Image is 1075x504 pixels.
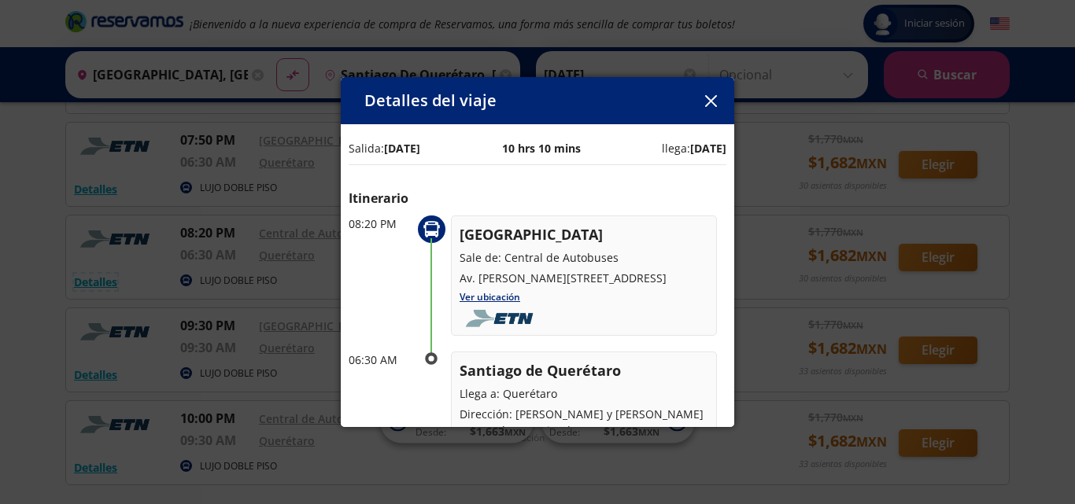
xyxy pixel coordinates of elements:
[349,351,412,368] p: 06:30 AM
[349,189,726,208] p: Itinerario
[460,385,708,402] p: Llega a: Querétaro
[460,360,708,381] p: Santiago de Querétaro
[690,141,726,156] b: [DATE]
[460,249,708,266] p: Sale de: Central de Autobuses
[364,89,497,112] p: Detalles del viaje
[384,141,420,156] b: [DATE]
[460,290,520,304] a: Ver ubicación
[460,406,708,472] p: Dirección: [PERSON_NAME] y [PERSON_NAME] #800 Col. Ex-Hacienda Carretas CP 76070Teléfono: 01 442 ...
[349,215,412,232] p: 08:20 PM
[349,140,420,156] p: Salida:
[502,140,581,156] p: 10 hrs 10 mins
[662,140,726,156] p: llega:
[460,310,544,327] img: foobar2.png
[460,224,708,245] p: [GEOGRAPHIC_DATA]
[460,270,708,286] p: Av. [PERSON_NAME][STREET_ADDRESS]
